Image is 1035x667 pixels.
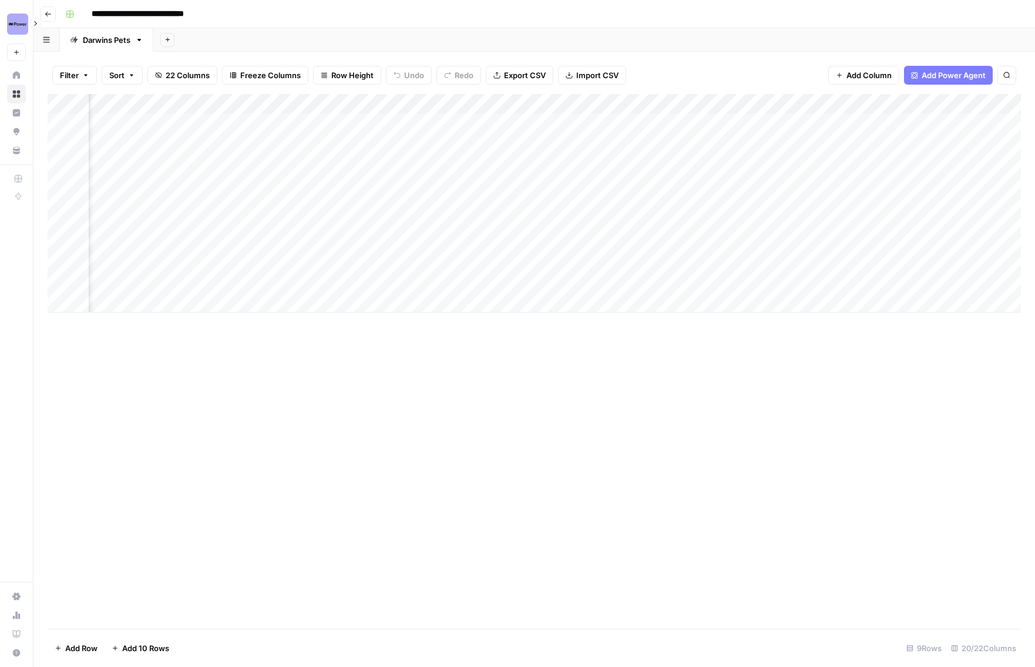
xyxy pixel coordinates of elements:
[404,69,424,81] span: Undo
[240,69,301,81] span: Freeze Columns
[109,69,125,81] span: Sort
[7,587,26,606] a: Settings
[7,9,26,39] button: Workspace: Power Digital
[147,66,217,85] button: 22 Columns
[7,141,26,160] a: Your Data
[576,69,619,81] span: Import CSV
[558,66,626,85] button: Import CSV
[102,66,143,85] button: Sort
[166,69,210,81] span: 22 Columns
[60,28,153,52] a: Darwins Pets
[52,66,97,85] button: Filter
[455,69,473,81] span: Redo
[7,103,26,122] a: Insights
[60,69,79,81] span: Filter
[48,639,105,658] button: Add Row
[922,69,986,81] span: Add Power Agent
[7,14,28,35] img: Power Digital Logo
[504,69,546,81] span: Export CSV
[486,66,553,85] button: Export CSV
[7,122,26,141] a: Opportunities
[313,66,381,85] button: Row Height
[946,639,1021,658] div: 20/22 Columns
[105,639,176,658] button: Add 10 Rows
[83,34,130,46] div: Darwins Pets
[846,69,892,81] span: Add Column
[65,642,98,654] span: Add Row
[122,642,169,654] span: Add 10 Rows
[7,66,26,85] a: Home
[904,66,993,85] button: Add Power Agent
[7,85,26,103] a: Browse
[902,639,946,658] div: 9 Rows
[386,66,432,85] button: Undo
[436,66,481,85] button: Redo
[222,66,308,85] button: Freeze Columns
[7,606,26,625] a: Usage
[7,625,26,643] a: Learning Hub
[7,643,26,662] button: Help + Support
[828,66,899,85] button: Add Column
[331,69,374,81] span: Row Height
